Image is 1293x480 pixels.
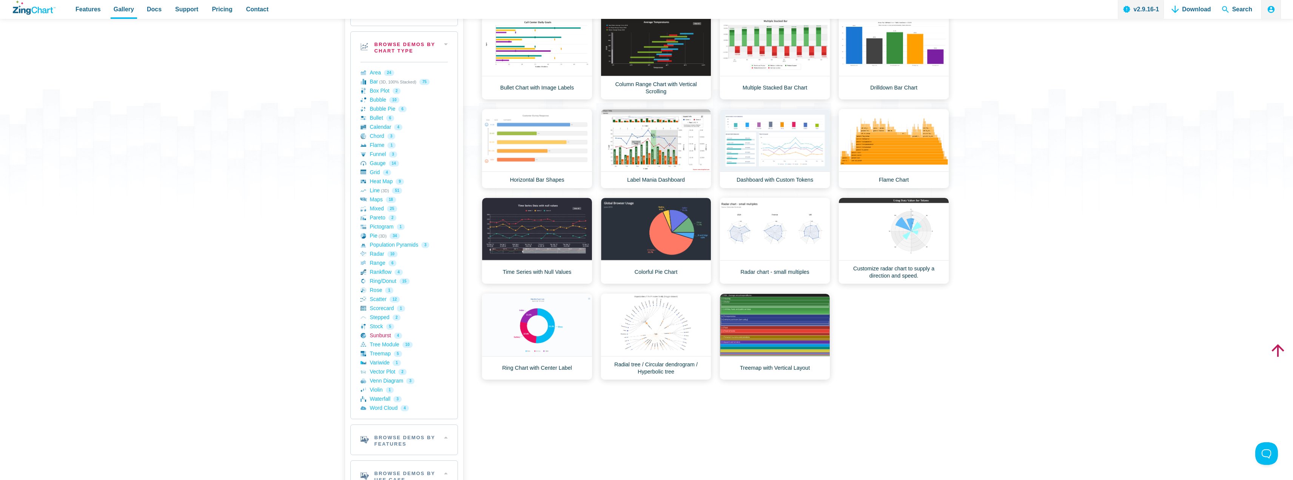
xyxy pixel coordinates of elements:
[147,4,162,14] span: Docs
[482,293,592,380] a: Ring Chart with Center Label
[482,198,592,284] a: Time Series with Null Values
[246,4,269,14] span: Contact
[175,4,198,14] span: Support
[601,198,711,284] a: Colorful Pie Chart
[838,109,949,188] a: Flame Chart
[838,198,949,284] a: Customize radar chart to supply a direction and speed.
[76,4,101,14] span: Features
[212,4,232,14] span: Pricing
[1255,442,1278,465] iframe: Toggle Customer Support
[838,13,949,100] a: Drilldown Bar Chart
[351,32,458,62] h2: Browse Demos By Chart Type
[482,13,592,100] a: Bullet Chart with Image Labels
[482,109,592,188] a: Horizontal Bar Shapes
[720,293,830,380] a: Treemap with Vertical Layout
[351,425,458,455] h2: Browse Demos By Features
[720,13,830,100] a: Multiple Stacked Bar Chart
[601,13,711,100] a: Column Range Chart with Vertical Scrolling
[720,109,830,188] a: Dashboard with Custom Tokens
[601,109,711,188] a: Label Mania Dashboard
[601,293,711,380] a: Radial tree / Circular dendrogram / Hyperbolic tree
[114,4,134,14] span: Gallery
[13,1,55,15] a: ZingChart Logo. Click to return to the homepage
[720,198,830,284] a: Radar chart - small multiples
